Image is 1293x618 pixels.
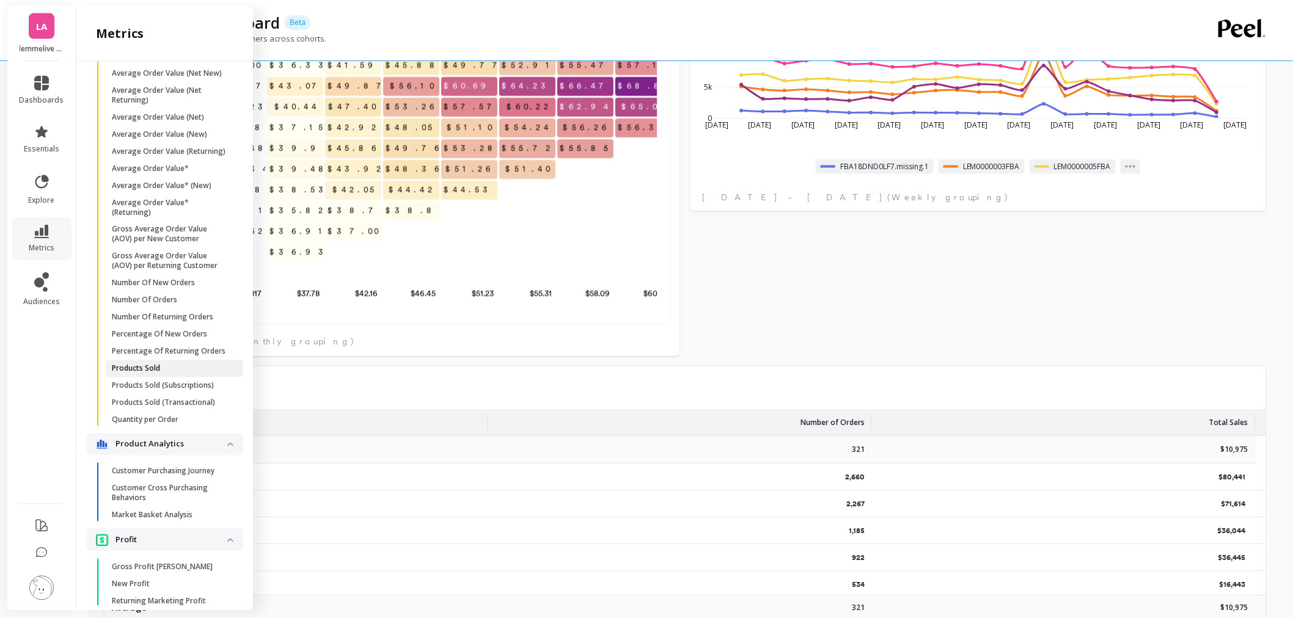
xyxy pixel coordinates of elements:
[96,440,108,449] img: navigation item icon
[386,181,439,199] span: $44.42
[499,139,557,158] span: $55.72
[112,181,211,191] p: Average Order Value* (New)
[557,139,615,158] span: $55.85
[227,336,355,348] span: (Monthly grouping)
[112,112,204,122] p: Average Order Value (Net)
[846,499,865,510] p: 2,267
[441,139,504,158] span: $53.28
[441,181,499,199] span: $44.53
[1218,526,1248,537] p: $36,044
[115,438,227,451] p: Product Analytics
[499,77,557,95] span: $64.23
[96,25,144,42] h2: metrics
[267,181,335,199] span: $38.53
[112,313,213,322] p: Number Of Returning Orders
[1222,499,1248,510] p: $71,614
[112,225,229,244] p: Gross Average Order Value (AOV) per New Customer
[852,603,865,613] p: 321
[557,77,615,95] span: $66.47
[615,56,673,75] span: $57.16
[1219,472,1248,483] p: $80,441
[24,144,59,154] span: essentials
[615,77,678,95] span: $68.82
[383,118,439,137] span: $48.05
[112,252,229,271] p: Gross Average Order Value (AOV) per Returning Customer
[112,381,214,391] p: Products Sold (Subscriptions)
[112,147,225,156] p: Average Order Value (Returning)
[227,443,233,446] img: down caret icon
[499,285,555,303] p: $55.31
[1218,553,1248,564] p: $36,445
[112,467,214,476] p: Customer Purchasing Journey
[887,191,1009,203] span: (Weekly grouping)
[112,68,222,78] p: Average Order Value (Net New)
[852,553,865,564] p: 922
[111,375,1220,392] span: SKU
[112,278,195,288] p: Number Of New Orders
[112,164,189,173] p: Average Order Value*
[852,580,865,591] p: 534
[285,15,310,30] p: Beta
[325,139,383,158] span: $45.86
[112,597,206,606] p: Returning Marketing Profit
[557,98,615,116] span: $62.94
[560,118,614,137] span: $56.26
[504,98,555,116] span: $60.22
[1209,410,1248,429] p: Total Sales
[619,98,672,116] span: $65.01
[29,243,54,253] span: metrics
[267,285,323,303] p: $37.78
[852,445,865,455] p: 321
[112,330,207,340] p: Percentage Of New Orders
[615,285,672,303] p: $60.35
[840,162,929,172] span: FBA18DND0LF7.missing.1
[383,285,439,303] p: $46.45
[36,20,47,34] span: LA
[112,511,192,520] p: Market Basket Analysis
[503,160,555,178] span: $51.40
[702,191,884,203] span: [DATE] - [DATE]
[227,539,233,542] img: down caret icon
[267,139,336,158] span: $39.91
[23,297,60,307] span: audiences
[112,347,225,357] p: Percentage Of Returning Orders
[383,160,446,178] span: $48.36
[112,415,178,425] p: Quantity per Order
[383,139,446,158] span: $49.76
[325,202,393,220] span: $38.75
[267,118,330,137] span: $37.15
[849,526,865,537] p: 1,185
[325,222,384,241] span: $37.00
[29,195,55,205] span: explore
[112,85,229,105] p: Average Order Value (Net Returning)
[800,410,865,429] p: Number of Orders
[112,198,229,217] p: Average Order Value* (Returning)
[325,160,388,178] span: $43.92
[112,364,160,374] p: Products Sold
[963,162,1020,172] span: LEM0000003FBA
[1220,580,1248,591] p: $16,443
[325,285,381,303] p: $42.16
[20,44,64,54] p: lemmelive - Amazon
[330,181,381,199] span: $42.05
[20,95,64,105] span: dashboards
[615,118,678,137] span: $56.37
[267,243,335,261] span: $36.93
[112,580,150,589] p: New Profit
[441,285,497,303] p: $51.23
[112,562,213,572] p: Gross Profit [PERSON_NAME]
[845,472,865,483] p: 2,660
[112,129,207,139] p: Average Order Value (New)
[383,202,456,220] span: $38.89
[502,118,555,137] span: $54.24
[443,160,497,178] span: $51.26
[1221,603,1248,613] p: $10,975
[1054,162,1111,172] span: LEM0000005FBA
[267,202,330,220] span: $35.82
[115,534,227,547] p: Profit
[112,484,229,503] p: Customer Cross Purchasing Behaviors
[1221,445,1248,455] p: $10,975
[499,56,559,75] span: $52.91
[29,576,54,600] img: profile picture
[112,398,215,408] p: Products Sold (Transactional)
